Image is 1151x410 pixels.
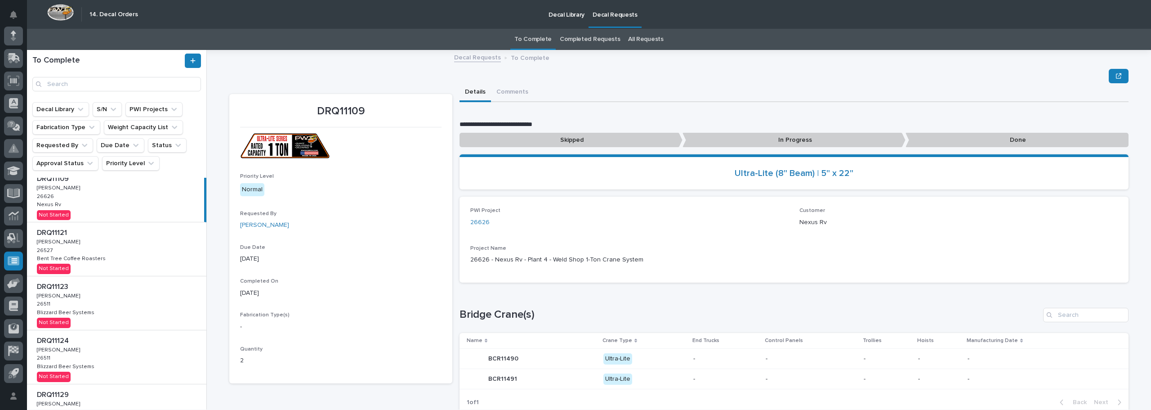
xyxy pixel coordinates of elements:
a: DRQ11109DRQ11109 [PERSON_NAME][PERSON_NAME] 2662626626 Nexus RvNexus Rv Not Started [27,168,206,222]
p: Crane Type [602,336,632,346]
a: Decal Requests [454,52,501,62]
p: - [918,355,960,363]
p: - [968,355,1114,363]
p: Control Panels [765,336,803,346]
button: Details [460,83,491,102]
tr: BCR11490BCR11490 Ultra-Lite----- [460,349,1129,369]
span: Requested By [240,211,277,216]
p: - [766,355,857,363]
p: Name [467,336,482,346]
p: [DATE] [240,288,442,298]
a: All Requests [628,29,663,50]
span: Fabrication Type(s) [240,312,290,318]
button: Weight Capacity List [104,120,183,135]
a: [PERSON_NAME] [240,221,289,230]
p: 26511 [37,299,52,307]
p: - [918,375,960,383]
button: Fabrication Type [32,120,100,135]
p: End Trucks [692,336,719,346]
span: Customer [799,208,825,213]
p: [PERSON_NAME] [37,345,82,353]
p: BCR11490 [488,353,520,363]
p: - [693,375,758,383]
p: DRQ11124 [37,335,71,345]
img: Workspace Logo [47,4,74,21]
button: Priority Level [102,156,160,171]
a: DRQ11124DRQ11124 [PERSON_NAME][PERSON_NAME] 2651126511 Blizzard Beer SystemsBlizzard Beer Systems... [27,330,206,384]
h1: To Complete [32,56,183,66]
h2: 14. Decal Orders [89,11,138,18]
p: Nexus Rv [37,200,63,208]
button: Notifications [4,5,23,24]
p: DRQ11109 [240,105,442,118]
p: - [766,375,857,383]
p: Bent Tree Coffee Roasters [37,254,107,262]
tr: BCR11491BCR11491 Ultra-Lite----- [460,369,1129,389]
a: To Complete [514,29,552,50]
button: Decal Library [32,102,89,117]
p: Skipped [460,133,683,148]
a: DRQ11121DRQ11121 [PERSON_NAME][PERSON_NAME] 2652726527 Bent Tree Coffee RoastersBent Tree Coffee ... [27,222,206,276]
span: Next [1094,398,1114,406]
div: Notifications [11,11,23,25]
span: Back [1067,398,1087,406]
p: Nexus Rv [799,218,1118,227]
button: Requested By [32,138,93,153]
a: Ultra-Lite (8" Beam) | 5" x 22" [735,168,853,179]
p: Manufacturing Date [967,336,1018,346]
p: - [240,322,442,332]
a: Completed Requests [560,29,620,50]
a: DRQ11123DRQ11123 [PERSON_NAME][PERSON_NAME] 2651126511 Blizzard Beer SystemsBlizzard Beer Systems... [27,276,206,330]
p: BCR11491 [488,374,519,383]
span: PWI Project [470,208,500,213]
p: - [968,375,1114,383]
div: Ultra-Lite [603,353,632,365]
span: Priority Level [240,174,274,179]
div: Ultra-Lite [603,374,632,385]
p: [PERSON_NAME] [37,237,82,245]
button: Next [1090,398,1129,406]
p: DRQ11123 [37,281,70,291]
p: [PERSON_NAME] [37,183,82,191]
p: 26626 [37,192,56,200]
p: - [864,355,911,363]
button: Comments [491,83,534,102]
button: Back [1053,398,1090,406]
a: 26626 [470,218,490,227]
p: DRQ11121 [37,227,69,237]
p: 26511 [37,353,52,361]
p: [PERSON_NAME] [37,399,82,407]
h1: Bridge Crane(s) [460,308,1039,321]
p: [PERSON_NAME] [37,291,82,299]
p: 2 [240,356,442,365]
span: Completed On [240,279,278,284]
div: Not Started [37,264,71,274]
button: Due Date [97,138,144,153]
input: Search [32,77,201,91]
button: S/N [93,102,122,117]
p: In Progress [683,133,906,148]
span: Quantity [240,347,263,352]
p: Blizzard Beer Systems [37,308,96,316]
span: Due Date [240,245,265,250]
div: Not Started [37,372,71,382]
p: - [864,375,911,383]
input: Search [1043,308,1129,322]
div: Not Started [37,318,71,328]
p: Blizzard Beer Systems [37,362,96,370]
p: Hoists [917,336,934,346]
p: Trollies [863,336,882,346]
p: 26626 - Nexus Rv - Plant 4 - Weld Shop 1-Ton Crane System [470,255,1118,265]
button: Status [148,138,187,153]
div: Normal [240,183,264,196]
p: DRQ11129 [37,389,71,399]
img: rsDTkF8mrZu3QvhZ3xvpL87xmyG6ZxQxYS7wF5K-pfE [240,133,330,159]
p: DRQ11109 [37,173,71,183]
p: [DATE] [240,254,442,264]
p: - [693,355,758,363]
p: Done [906,133,1129,148]
p: To Complete [511,52,549,62]
div: Not Started [37,210,71,220]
